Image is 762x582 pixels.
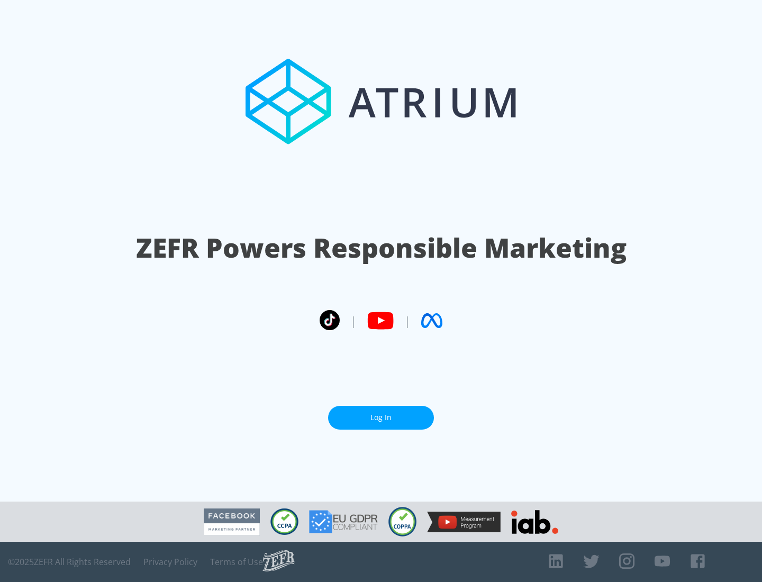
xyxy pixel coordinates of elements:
span: © 2025 ZEFR All Rights Reserved [8,557,131,567]
a: Log In [328,406,434,430]
a: Privacy Policy [143,557,197,567]
img: YouTube Measurement Program [427,512,501,532]
img: IAB [511,510,558,534]
a: Terms of Use [210,557,263,567]
img: Facebook Marketing Partner [204,508,260,535]
h1: ZEFR Powers Responsible Marketing [136,230,627,266]
span: | [350,313,357,329]
img: GDPR Compliant [309,510,378,533]
img: CCPA Compliant [270,508,298,535]
span: | [404,313,411,329]
img: COPPA Compliant [388,507,416,536]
